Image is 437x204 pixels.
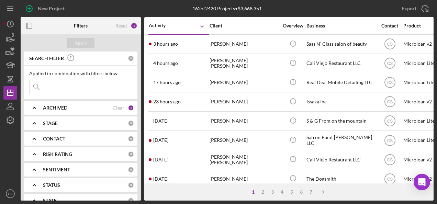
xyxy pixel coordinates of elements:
div: [PERSON_NAME] [210,112,278,130]
div: [PERSON_NAME] [PERSON_NAME] [210,54,278,72]
b: CONTACT [43,136,65,141]
b: SEARCH FILTER [29,56,64,61]
div: Business [306,23,375,29]
div: Clear [113,105,124,111]
b: Filters [74,23,88,29]
div: 1 [248,189,258,195]
div: Issaka Inc [306,93,375,111]
div: 6 [296,189,306,195]
div: 3 [268,189,277,195]
div: S & G From on the mountain [306,112,375,130]
button: Export [395,2,434,15]
div: 0 [128,182,134,188]
time: 2025-08-22 17:10 [153,60,178,66]
div: 162 of 2420 Projects • $3,668,351 [192,6,262,11]
div: Client [210,23,278,29]
text: CS [387,42,393,47]
div: 1 [131,22,137,29]
div: [PERSON_NAME] [210,131,278,149]
text: CS [387,119,393,124]
div: Sass N' Class salon of beauty [306,35,375,53]
text: CS [387,138,393,143]
text: CS [387,157,393,162]
div: 4 [277,189,287,195]
div: 0 [128,136,134,142]
div: Reset [115,23,127,29]
b: SENTIMENT [43,167,70,172]
time: 2025-08-21 22:11 [153,99,181,104]
div: Open Intercom Messenger [414,174,430,190]
text: CS [387,61,393,66]
b: STATUS [43,182,60,188]
div: Real Deal Mobile Detailing LLC [306,73,375,92]
b: STATE [43,198,57,203]
div: [PERSON_NAME] [210,170,278,188]
div: [PERSON_NAME] [210,35,278,53]
time: 2025-08-21 00:27 [153,176,168,182]
time: 2025-08-22 03:27 [153,80,181,85]
button: New Project [21,2,71,15]
div: 0 [128,55,134,61]
text: CS [387,80,393,85]
b: RISK RATING [43,151,72,157]
text: CS [387,100,393,104]
div: 0 [128,167,134,173]
div: [PERSON_NAME] [PERSON_NAME] [210,150,278,169]
button: CS [3,187,17,201]
div: Contact [377,23,403,29]
div: 0 [128,151,134,157]
div: 0 [128,197,134,204]
div: 7 [306,189,316,195]
b: STAGE [43,121,58,126]
div: The Dogsmith [306,170,375,188]
div: [PERSON_NAME] [210,73,278,92]
div: Cali Viejo Restaurant LLC [306,150,375,169]
div: [PERSON_NAME] [210,93,278,111]
div: New Project [38,2,65,15]
time: 2025-08-21 18:57 [153,118,168,124]
b: ARCHIVED [43,105,67,111]
div: Overview [280,23,306,29]
text: CS [387,177,393,181]
div: 2 [258,189,268,195]
div: 1 [128,105,134,111]
div: 0 [128,120,134,126]
button: Apply [67,38,94,48]
text: CS [8,192,12,196]
div: Export [402,2,416,15]
div: 5 [287,189,296,195]
div: Satron Paint [PERSON_NAME] LLC [306,131,375,149]
time: 2025-08-22 17:28 [153,41,178,47]
div: Applied in combination with filters below [29,71,132,76]
div: Apply [75,38,87,48]
div: Cali Viejo Restaurant LLC [306,54,375,72]
time: 2025-08-21 04:59 [153,157,168,162]
div: Activity [149,23,179,28]
time: 2025-08-21 14:22 [153,137,168,143]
